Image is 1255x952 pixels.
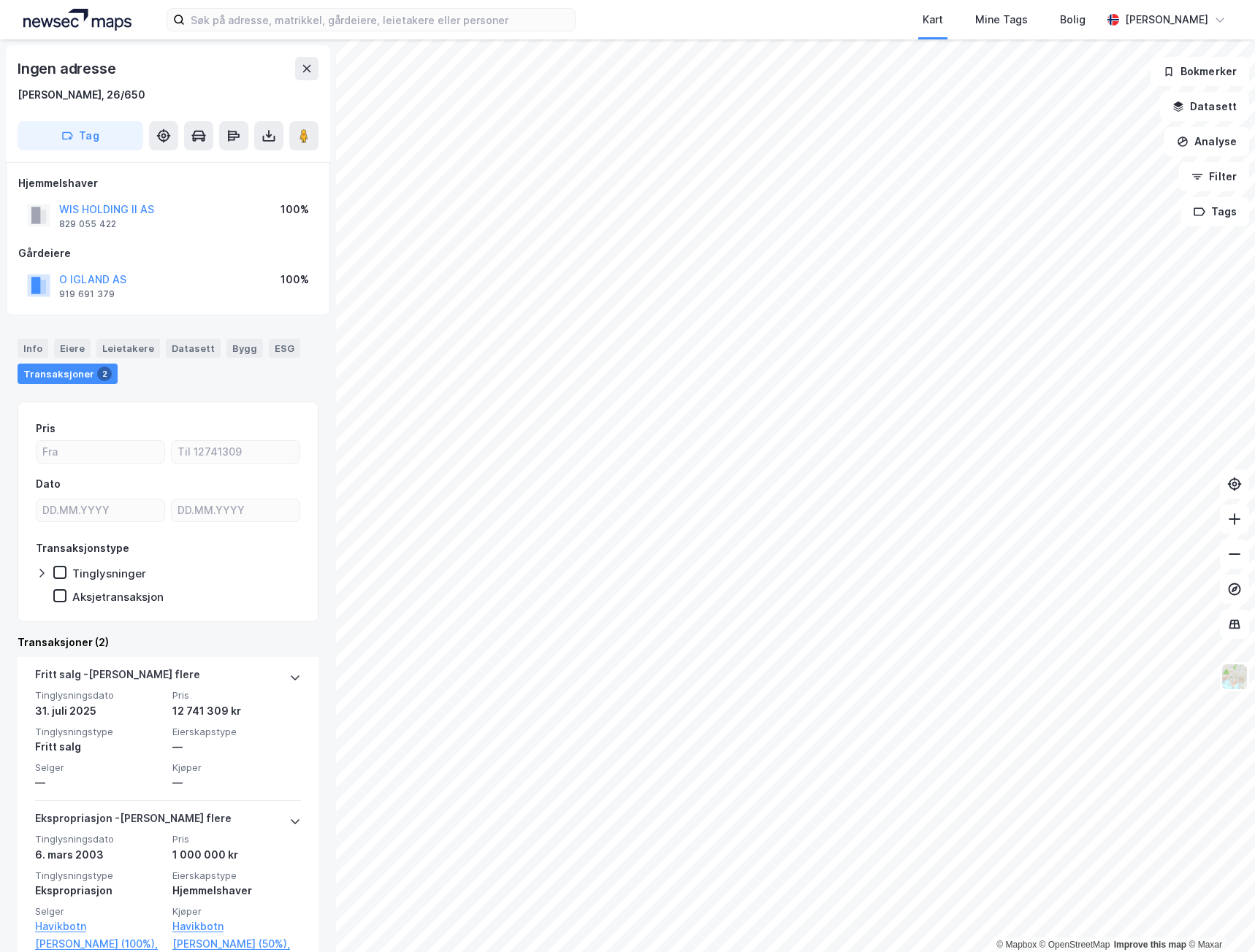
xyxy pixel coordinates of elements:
[36,420,56,437] div: Pris
[172,738,301,756] div: —
[226,339,263,358] div: Bygg
[1182,882,1255,952] iframe: Chat Widget
[35,774,164,791] div: —
[172,882,301,899] div: Hjemmelshaver
[18,245,318,262] div: Gårdeiere
[37,441,164,463] input: Fra
[18,364,118,384] div: Transaksjoner
[18,634,318,651] div: Transaksjoner (2)
[35,870,164,882] span: Tinglysningstype
[172,846,301,864] div: 1 000 000 kr
[54,339,91,358] div: Eiere
[35,905,164,918] span: Selger
[72,590,164,604] div: Aksjetransaksjon
[35,882,164,899] div: Ekspropriasjon
[96,339,160,358] div: Leietakere
[172,870,301,882] span: Eierskapstype
[172,689,301,702] span: Pris
[185,9,575,31] input: Søk på adresse, matrikkel, gårdeiere, leietakere eller personer
[269,339,300,358] div: ESG
[35,846,164,864] div: 6. mars 2003
[18,121,143,150] button: Tag
[35,726,164,738] span: Tinglysningstype
[172,726,301,738] span: Eierskapstype
[36,475,61,493] div: Dato
[35,689,164,702] span: Tinglysningsdato
[18,86,145,104] div: [PERSON_NAME], 26/650
[172,702,301,720] div: 12 741 309 kr
[37,499,164,521] input: DD.MM.YYYY
[281,271,309,288] div: 100%
[172,499,300,521] input: DD.MM.YYYY
[975,11,1028,28] div: Mine Tags
[1125,11,1208,28] div: [PERSON_NAME]
[18,174,318,192] div: Hjemmelshaver
[35,738,164,756] div: Fritt salg
[35,702,164,720] div: 31. juli 2025
[923,11,943,28] div: Kart
[1181,197,1249,226] button: Tags
[18,57,118,80] div: Ingen adresse
[1160,92,1249,121] button: Datasett
[1164,127,1249,156] button: Analyse
[281,201,309,218] div: 100%
[35,761,164,774] span: Selger
[35,666,200,689] div: Fritt salg - [PERSON_NAME] flere
[59,288,115,300] div: 919 691 379
[1151,57,1249,86] button: Bokmerker
[172,761,301,774] span: Kjøper
[1060,11,1086,28] div: Bolig
[172,905,301,918] span: Kjøper
[1114,940,1186,950] a: Improve this map
[35,810,232,833] div: Ekspropriasjon - [PERSON_NAME] flere
[1179,162,1249,191] button: Filter
[59,218,116,230] div: 829 055 422
[72,567,146,580] div: Tinglysninger
[1221,663,1248,691] img: Z
[35,833,164,845] span: Tinglysningsdato
[1182,882,1255,952] div: Kontrollprogram for chat
[166,339,221,358] div: Datasett
[172,833,301,845] span: Pris
[996,940,1037,950] a: Mapbox
[1040,940,1110,950] a: OpenStreetMap
[172,774,301,791] div: —
[18,339,48,358] div: Info
[23,9,131,31] img: logo.a4113a55bc3d86da70a041830d287a7e.svg
[172,441,300,463] input: Til 12741309
[36,540,129,557] div: Transaksjonstype
[97,366,112,381] div: 2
